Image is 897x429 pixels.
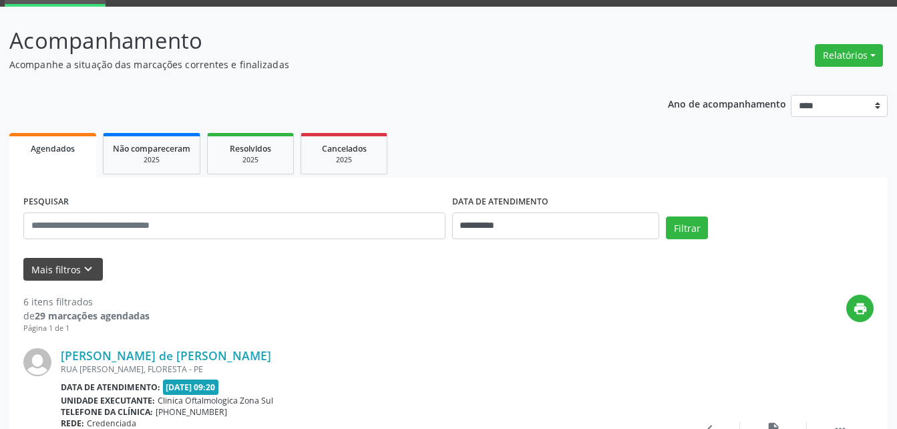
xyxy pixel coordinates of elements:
[853,301,868,316] i: print
[9,24,624,57] p: Acompanhamento
[452,192,548,212] label: DATA DE ATENDIMENTO
[35,309,150,322] strong: 29 marcações agendadas
[31,143,75,154] span: Agendados
[61,382,160,393] b: Data de atendimento:
[23,192,69,212] label: PESQUISAR
[87,418,136,429] span: Credenciada
[81,262,96,277] i: keyboard_arrow_down
[61,395,155,406] b: Unidade executante:
[158,395,273,406] span: Clinica Oftalmologica Zona Sul
[23,309,150,323] div: de
[61,364,673,375] div: RUA [PERSON_NAME], FLORESTA - PE
[23,348,51,376] img: img
[668,95,786,112] p: Ano de acompanhamento
[61,418,84,429] b: Rede:
[61,406,153,418] b: Telefone da clínica:
[23,295,150,309] div: 6 itens filtrados
[9,57,624,71] p: Acompanhe a situação das marcações correntes e finalizadas
[322,143,367,154] span: Cancelados
[23,258,103,281] button: Mais filtroskeyboard_arrow_down
[846,295,874,322] button: print
[217,155,284,165] div: 2025
[113,143,190,154] span: Não compareceram
[156,406,227,418] span: [PHONE_NUMBER]
[23,323,150,334] div: Página 1 de 1
[113,155,190,165] div: 2025
[61,348,271,363] a: [PERSON_NAME] de [PERSON_NAME]
[815,44,883,67] button: Relatórios
[311,155,377,165] div: 2025
[163,380,219,395] span: [DATE] 09:20
[666,217,708,239] button: Filtrar
[230,143,271,154] span: Resolvidos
